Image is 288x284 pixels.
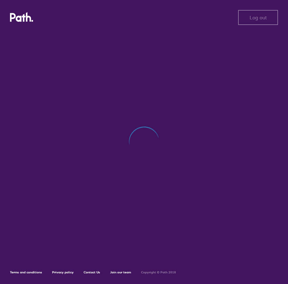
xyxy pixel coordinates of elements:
a: Join our team [110,270,131,274]
h6: Copyright © Path 2018 [141,271,176,274]
button: Log out [238,10,278,25]
span: Log out [250,15,267,20]
a: Terms and conditions [10,270,42,274]
a: Privacy policy [52,270,74,274]
a: Contact Us [84,270,100,274]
